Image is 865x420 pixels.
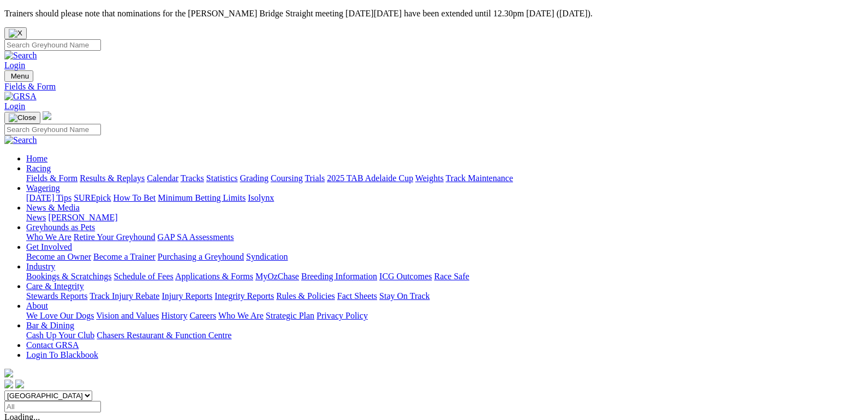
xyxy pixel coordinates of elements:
[4,61,25,70] a: Login
[175,272,253,281] a: Applications & Forms
[240,173,269,183] a: Grading
[379,291,429,301] a: Stay On Track
[4,27,27,39] button: Close
[158,252,244,261] a: Purchasing a Greyhound
[26,173,861,183] div: Racing
[158,232,234,242] a: GAP SA Assessments
[276,291,335,301] a: Rules & Policies
[26,223,95,232] a: Greyhounds as Pets
[4,135,37,145] img: Search
[434,272,469,281] a: Race Safe
[26,281,84,291] a: Care & Integrity
[26,164,51,173] a: Racing
[26,301,48,310] a: About
[4,9,861,19] p: Trainers should please note that nominations for the [PERSON_NAME] Bridge Straight meeting [DATE]...
[74,193,111,202] a: SUREpick
[266,311,314,320] a: Strategic Plan
[26,252,91,261] a: Become an Owner
[74,232,156,242] a: Retire Your Greyhound
[305,173,325,183] a: Trials
[158,193,246,202] a: Minimum Betting Limits
[218,311,264,320] a: Who We Are
[255,272,299,281] a: MyOzChase
[26,331,861,340] div: Bar & Dining
[26,213,46,222] a: News
[4,92,37,101] img: GRSA
[26,350,98,359] a: Login To Blackbook
[26,173,77,183] a: Fields & Form
[189,311,216,320] a: Careers
[26,311,94,320] a: We Love Our Dogs
[90,291,159,301] a: Track Injury Rebate
[246,252,288,261] a: Syndication
[4,380,13,388] img: facebook.svg
[26,272,861,281] div: Industry
[26,331,94,340] a: Cash Up Your Club
[214,291,274,301] a: Integrity Reports
[317,311,368,320] a: Privacy Policy
[415,173,444,183] a: Weights
[26,340,79,350] a: Contact GRSA
[26,291,87,301] a: Stewards Reports
[4,82,861,92] a: Fields & Form
[181,173,204,183] a: Tracks
[97,331,231,340] a: Chasers Restaurant & Function Centre
[26,311,861,321] div: About
[48,213,117,222] a: [PERSON_NAME]
[15,380,24,388] img: twitter.svg
[26,183,60,193] a: Wagering
[4,39,101,51] input: Search
[379,272,432,281] a: ICG Outcomes
[26,242,72,251] a: Get Involved
[26,252,861,262] div: Get Involved
[114,193,156,202] a: How To Bet
[26,262,55,271] a: Industry
[80,173,145,183] a: Results & Replays
[327,173,413,183] a: 2025 TAB Adelaide Cup
[4,51,37,61] img: Search
[26,321,74,330] a: Bar & Dining
[26,232,861,242] div: Greyhounds as Pets
[4,70,33,82] button: Toggle navigation
[248,193,274,202] a: Isolynx
[26,291,861,301] div: Care & Integrity
[9,113,36,122] img: Close
[161,311,187,320] a: History
[26,193,71,202] a: [DATE] Tips
[26,154,47,163] a: Home
[301,272,377,281] a: Breeding Information
[96,311,159,320] a: Vision and Values
[446,173,513,183] a: Track Maintenance
[206,173,238,183] a: Statistics
[4,124,101,135] input: Search
[4,112,40,124] button: Toggle navigation
[9,29,22,38] img: X
[11,72,29,80] span: Menu
[147,173,178,183] a: Calendar
[26,272,111,281] a: Bookings & Scratchings
[271,173,303,183] a: Coursing
[4,369,13,377] img: logo-grsa-white.png
[26,232,71,242] a: Who We Are
[43,111,51,120] img: logo-grsa-white.png
[93,252,156,261] a: Become a Trainer
[4,401,101,412] input: Select date
[26,213,861,223] div: News & Media
[337,291,377,301] a: Fact Sheets
[26,193,861,203] div: Wagering
[114,272,173,281] a: Schedule of Fees
[162,291,212,301] a: Injury Reports
[26,203,80,212] a: News & Media
[4,101,25,111] a: Login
